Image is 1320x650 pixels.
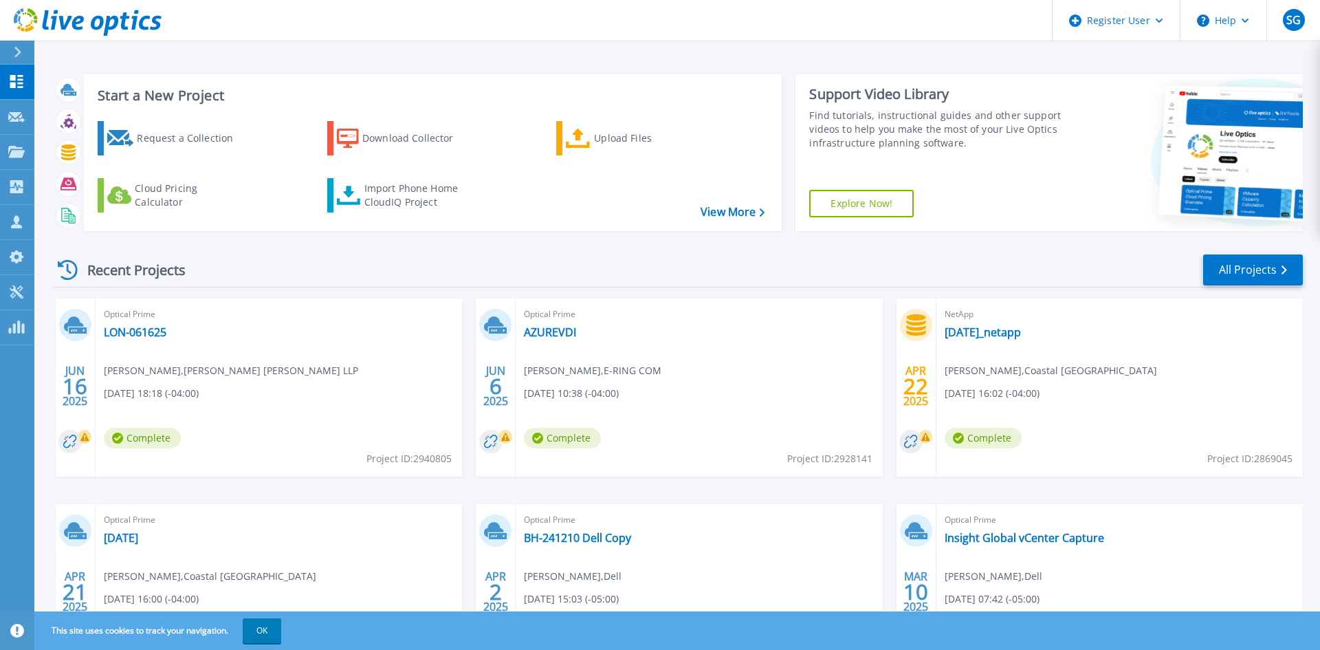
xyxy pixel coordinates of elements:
div: Cloud Pricing Calculator [135,182,245,209]
a: All Projects [1203,254,1303,285]
span: [DATE] 18:18 (-04:00) [104,386,199,401]
span: Optical Prime [524,512,874,528]
div: Request a Collection [137,124,247,152]
span: SG [1286,14,1301,25]
div: Import Phone Home CloudIQ Project [364,182,472,209]
div: Recent Projects [53,253,204,287]
span: [DATE] 15:03 (-05:00) [524,592,619,607]
span: This site uses cookies to track your navigation. [38,618,281,643]
span: [PERSON_NAME] , Coastal [GEOGRAPHIC_DATA] [945,363,1157,378]
a: Explore Now! [809,190,914,217]
span: NetApp [945,307,1295,322]
a: [DATE] [104,531,138,545]
a: AZUREVDI [524,325,576,339]
a: Insight Global vCenter Capture [945,531,1104,545]
div: Find tutorials, instructional guides and other support videos to help you make the most of your L... [809,109,1068,150]
a: Upload Files [556,121,709,155]
span: [DATE] 07:42 (-05:00) [945,592,1039,607]
a: LON-061625 [104,325,166,339]
div: JUN 2025 [62,361,88,411]
h3: Start a New Project [98,88,764,103]
span: Complete [104,428,181,448]
a: Cloud Pricing Calculator [98,178,251,213]
span: Optical Prime [945,512,1295,528]
span: [PERSON_NAME] , Coastal [GEOGRAPHIC_DATA] [104,569,316,584]
span: 22 [903,380,928,392]
div: Support Video Library [809,85,1068,103]
div: APR 2025 [62,567,88,617]
div: APR 2025 [483,567,509,617]
a: Download Collector [327,121,481,155]
span: [PERSON_NAME] , E-RING COM [524,363,661,378]
div: Download Collector [362,124,472,152]
span: [DATE] 16:00 (-04:00) [104,592,199,607]
div: JUN 2025 [483,361,509,411]
span: Complete [524,428,601,448]
span: Project ID: 2940805 [366,451,452,466]
span: Optical Prime [104,512,454,528]
a: [DATE]_netapp [945,325,1021,339]
span: [DATE] 16:02 (-04:00) [945,386,1039,401]
a: BH-241210 Dell Copy [524,531,631,545]
span: 2 [489,586,502,598]
span: Project ID: 2869045 [1207,451,1292,466]
a: Request a Collection [98,121,251,155]
span: 10 [903,586,928,598]
span: Optical Prime [104,307,454,322]
span: 21 [63,586,87,598]
div: Upload Files [594,124,704,152]
span: Optical Prime [524,307,874,322]
span: [PERSON_NAME] , Dell [945,569,1042,584]
a: View More [701,206,764,219]
span: [PERSON_NAME] , [PERSON_NAME] [PERSON_NAME] LLP [104,363,358,378]
span: [DATE] 10:38 (-04:00) [524,386,619,401]
span: 16 [63,380,87,392]
div: MAR 2025 [903,567,929,617]
div: APR 2025 [903,361,929,411]
span: Project ID: 2928141 [787,451,872,466]
button: OK [243,618,281,643]
span: Complete [945,428,1022,448]
span: 6 [489,380,502,392]
span: [PERSON_NAME] , Dell [524,569,621,584]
